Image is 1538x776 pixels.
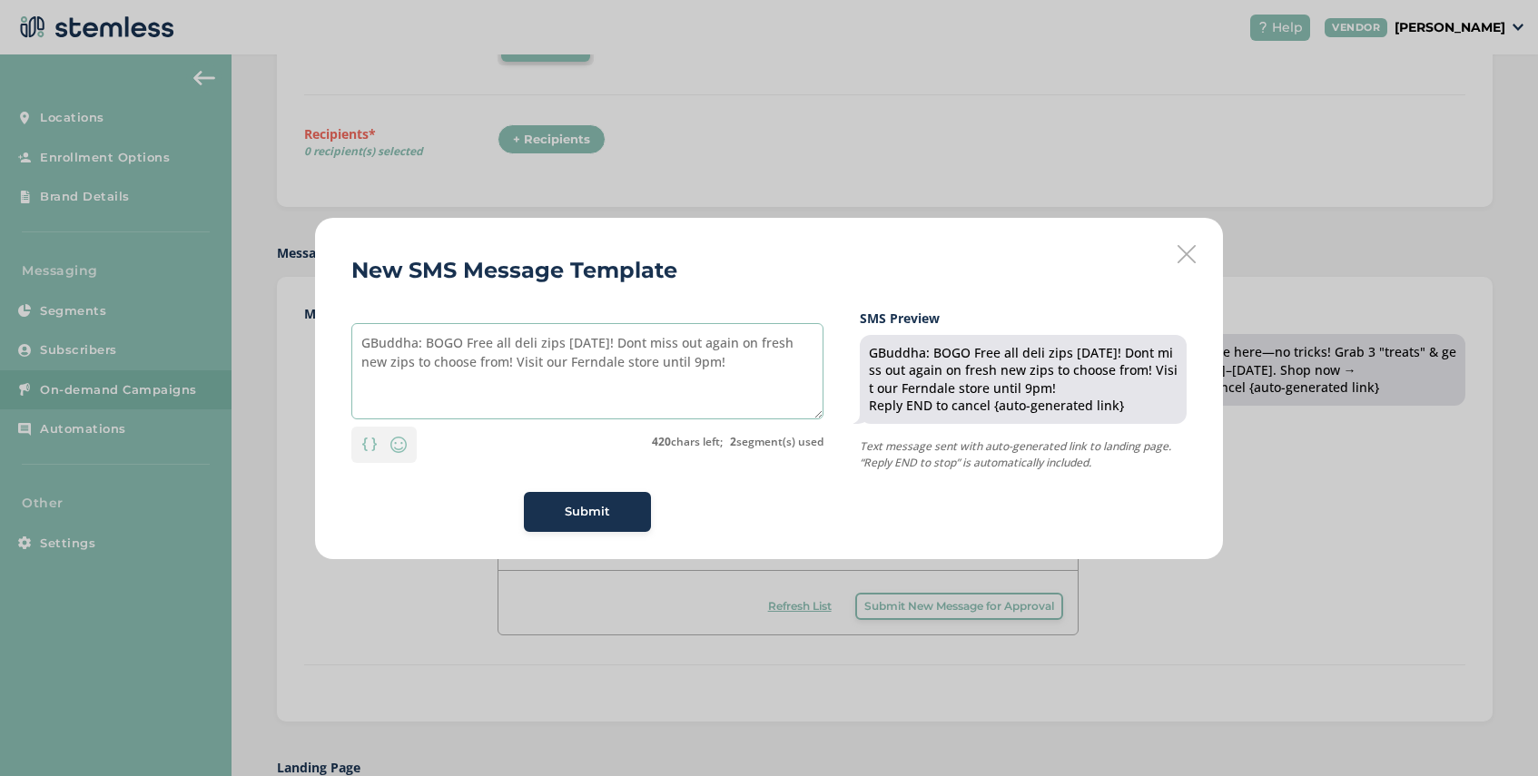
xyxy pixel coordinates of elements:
[351,254,677,287] h2: New SMS Message Template
[362,437,377,450] img: icon-brackets-fa390dc5.svg
[1447,689,1538,776] iframe: Chat Widget
[652,434,671,449] strong: 420
[565,503,610,521] span: Submit
[860,309,1187,328] label: SMS Preview
[524,492,651,532] button: Submit
[652,434,723,450] label: chars left;
[730,434,736,449] strong: 2
[860,438,1187,471] p: Text message sent with auto-generated link to landing page. “Reply END to stop” is automatically ...
[869,344,1178,415] div: GBuddha: BOGO Free all deli zips [DATE]! Dont miss out again on fresh new zips to choose from! Vi...
[730,434,823,450] label: segment(s) used
[388,434,409,456] img: icon-smiley-d6edb5a7.svg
